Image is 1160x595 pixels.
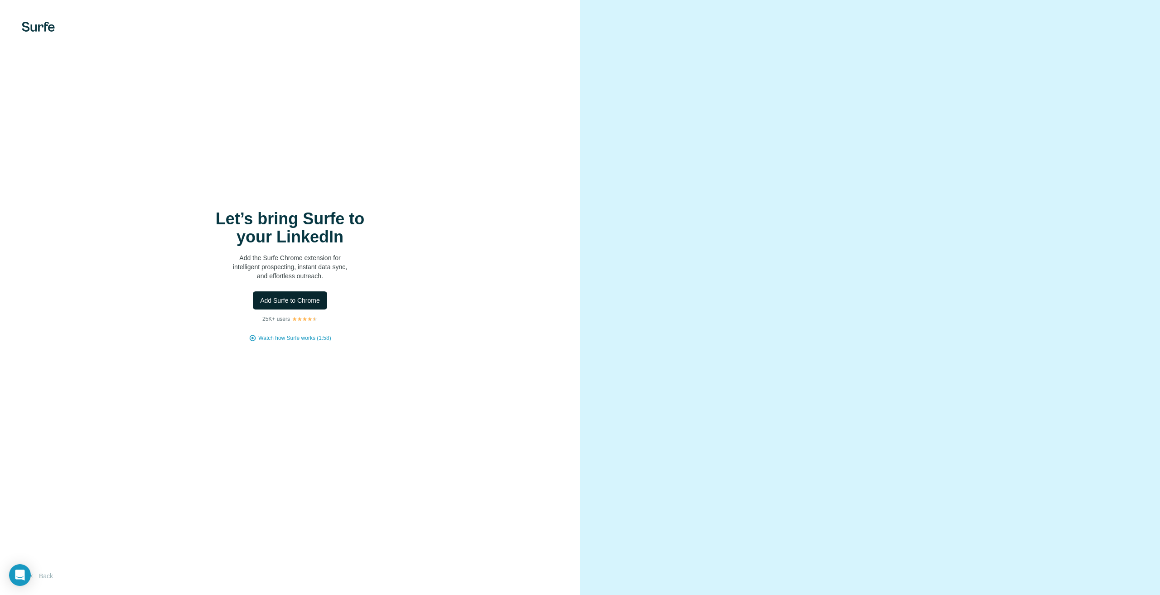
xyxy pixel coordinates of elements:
[260,296,320,305] span: Add Surfe to Chrome
[199,253,381,281] p: Add the Surfe Chrome extension for intelligent prospecting, instant data sync, and effortless out...
[199,210,381,246] h1: Let’s bring Surfe to your LinkedIn
[258,334,331,342] button: Watch how Surfe works (1:58)
[22,22,55,32] img: Surfe's logo
[253,291,327,310] button: Add Surfe to Chrome
[262,315,290,323] p: 25K+ users
[9,564,31,586] div: Open Intercom Messenger
[22,568,59,584] button: Back
[292,316,318,322] img: Rating Stars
